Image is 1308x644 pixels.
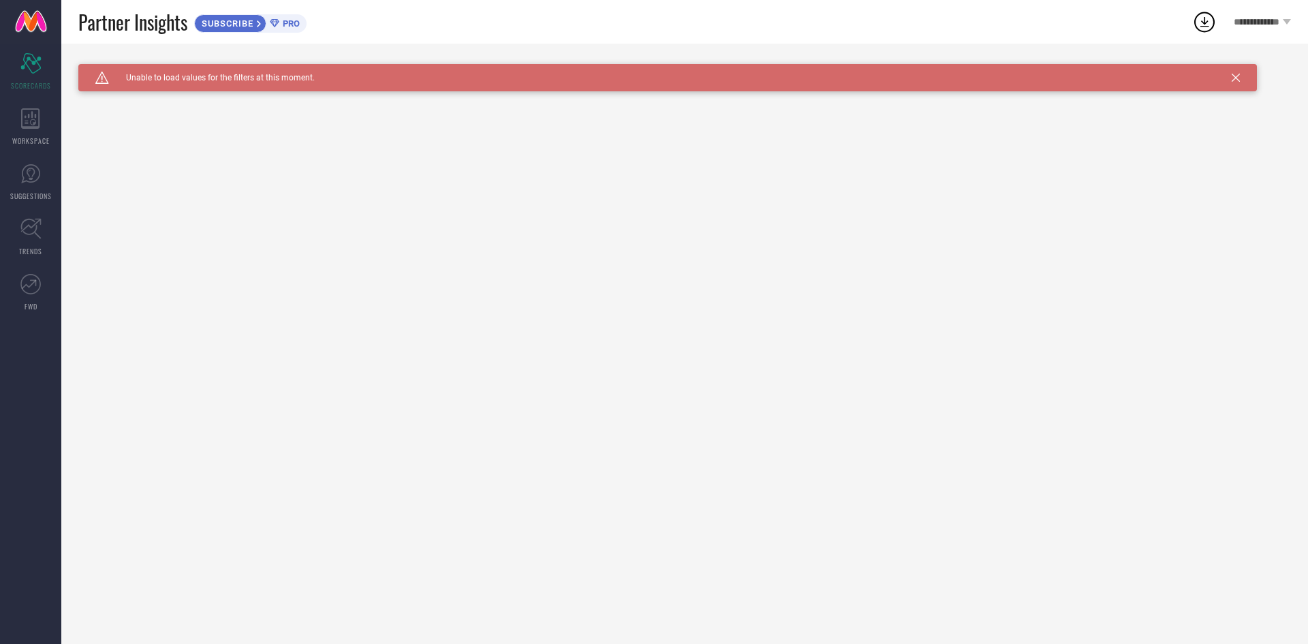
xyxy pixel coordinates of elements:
[279,18,300,29] span: PRO
[25,301,37,311] span: FWD
[78,64,1291,75] div: Unable to load filters at this moment. Please try later.
[19,246,42,256] span: TRENDS
[109,73,315,82] span: Unable to load values for the filters at this moment.
[1192,10,1217,34] div: Open download list
[12,136,50,146] span: WORKSPACE
[194,11,307,33] a: SUBSCRIBEPRO
[11,80,51,91] span: SCORECARDS
[10,191,52,201] span: SUGGESTIONS
[195,18,257,29] span: SUBSCRIBE
[78,8,187,36] span: Partner Insights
